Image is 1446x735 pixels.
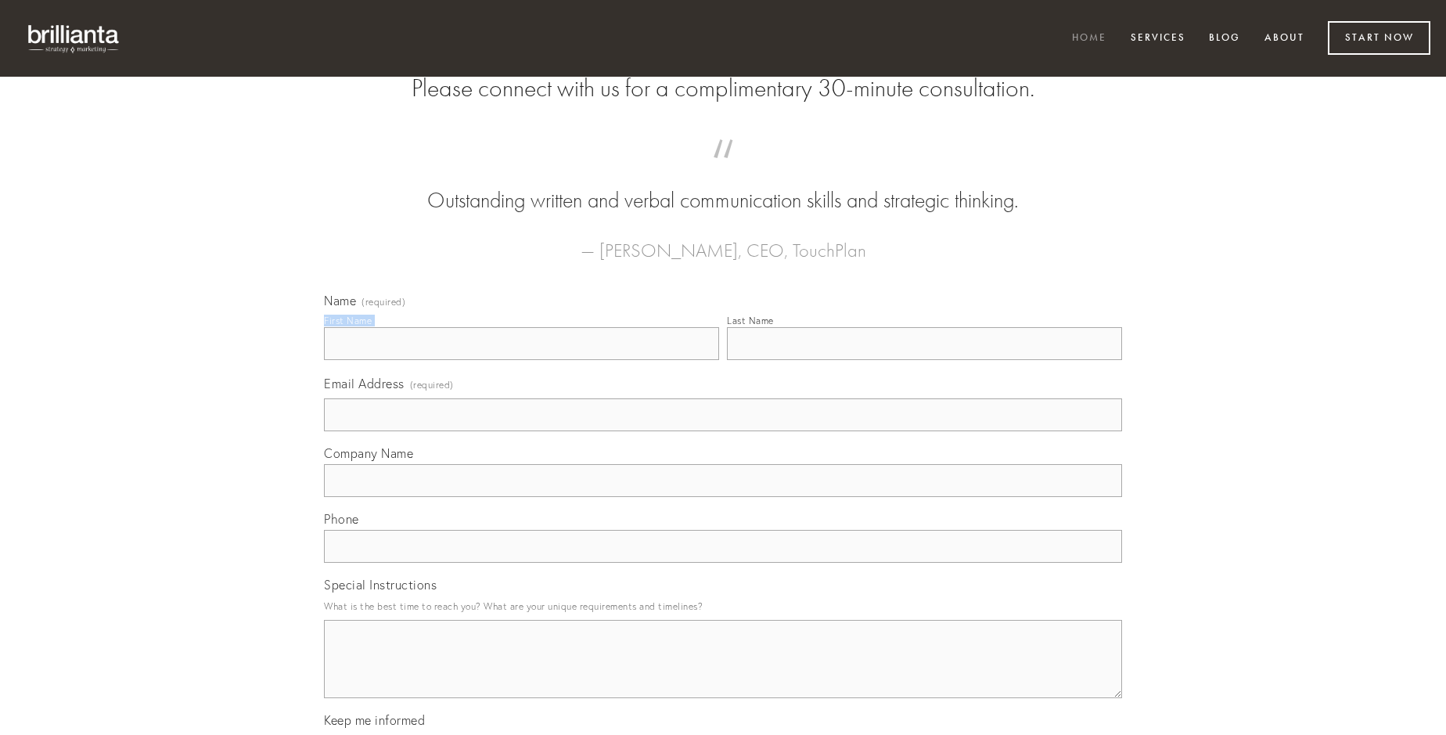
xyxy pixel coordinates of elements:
[410,374,454,395] span: (required)
[324,315,372,326] div: First Name
[324,712,425,728] span: Keep me informed
[324,596,1122,617] p: What is the best time to reach you? What are your unique requirements and timelines?
[1199,26,1250,52] a: Blog
[1254,26,1315,52] a: About
[324,74,1122,103] h2: Please connect with us for a complimentary 30-minute consultation.
[727,315,774,326] div: Last Name
[349,216,1097,266] figcaption: — [PERSON_NAME], CEO, TouchPlan
[1120,26,1196,52] a: Services
[349,155,1097,216] blockquote: Outstanding written and verbal communication skills and strategic thinking.
[16,16,133,61] img: brillianta - research, strategy, marketing
[1328,21,1430,55] a: Start Now
[1062,26,1117,52] a: Home
[324,293,356,308] span: Name
[361,297,405,307] span: (required)
[324,577,437,593] span: Special Instructions
[324,445,413,461] span: Company Name
[324,511,359,527] span: Phone
[324,376,405,391] span: Email Address
[349,155,1097,186] span: “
